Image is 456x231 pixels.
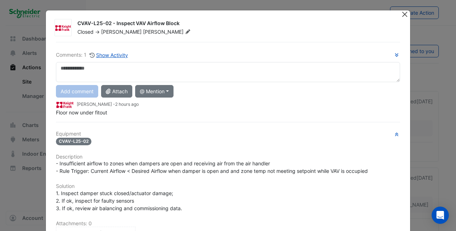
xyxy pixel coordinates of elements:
[56,109,107,115] span: Floor now under fitout
[135,85,174,98] button: @ Mention
[56,138,91,145] span: CVAV-L25-02
[56,101,74,109] img: Knight Frank
[77,101,139,108] small: [PERSON_NAME] -
[56,190,182,211] span: 1. Inspect damper stuck closed/actuator damage; 2. If ok, inspect for faulty sensors 3. If ok, re...
[56,131,400,137] h6: Equipment
[55,24,71,32] img: Knight Frank
[89,51,128,59] button: Show Activity
[56,221,400,227] h6: Attachments: 0
[432,207,449,224] div: Open Intercom Messenger
[77,29,94,35] span: Closed
[143,28,192,36] span: [PERSON_NAME]
[115,102,139,107] span: 2025-09-18 10:21:54
[101,29,142,35] span: [PERSON_NAME]
[401,10,409,18] button: Close
[101,85,132,98] button: Attach
[56,183,400,189] h6: Solution
[56,51,128,59] div: Comments: 1
[77,20,393,28] div: CVAV-L25-02 - Inspect VAV Airflow Block
[95,29,100,35] span: ->
[56,160,368,174] span: - Insufficient airflow to zones when dampers are open and receiving air from the air handler - Ru...
[56,154,400,160] h6: Description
